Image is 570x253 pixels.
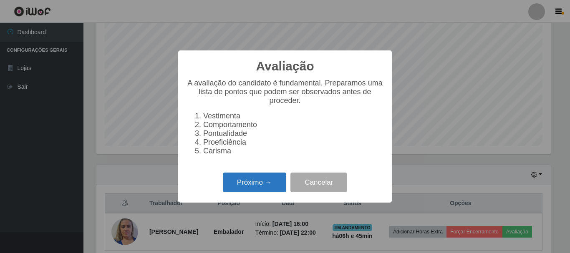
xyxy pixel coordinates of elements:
[187,79,383,105] p: A avaliação do candidato é fundamental. Preparamos uma lista de pontos que podem ser observados a...
[203,138,383,147] li: Proeficiência
[290,173,347,192] button: Cancelar
[203,147,383,155] li: Carisma
[203,120,383,129] li: Comportamento
[223,173,286,192] button: Próximo →
[203,112,383,120] li: Vestimenta
[256,59,314,74] h2: Avaliação
[203,129,383,138] li: Pontualidade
